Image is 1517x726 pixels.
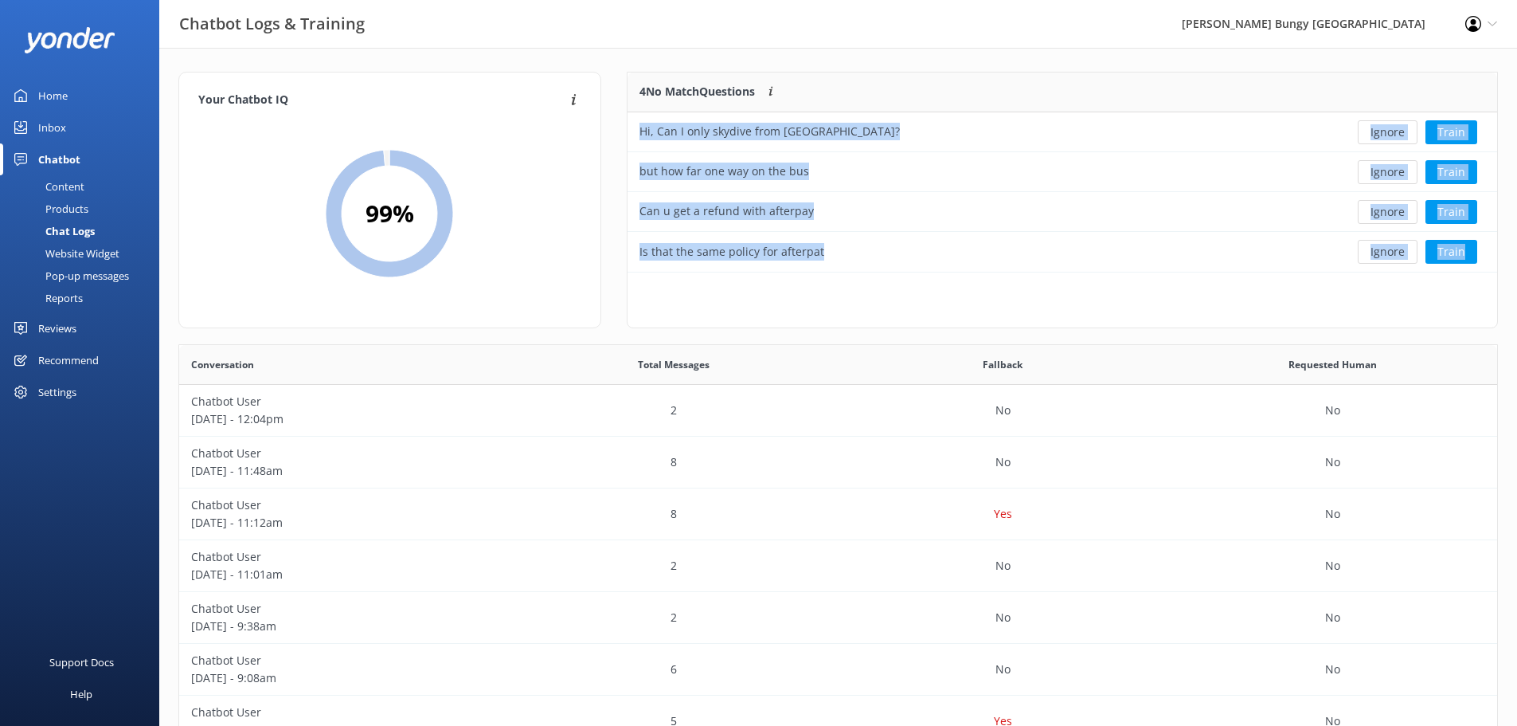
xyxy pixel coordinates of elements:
[10,175,159,198] a: Content
[191,496,497,514] p: Chatbot User
[1325,505,1340,523] p: No
[1425,200,1477,224] button: Train
[38,344,99,376] div: Recommend
[671,453,677,471] p: 8
[191,618,497,635] p: [DATE] - 9:38am
[1425,120,1477,144] button: Train
[628,232,1497,272] div: row
[191,566,497,583] p: [DATE] - 11:01am
[983,357,1022,372] span: Fallback
[995,557,1011,575] p: No
[38,143,80,175] div: Chatbot
[1288,357,1377,372] span: Requested Human
[191,669,497,687] p: [DATE] - 9:08am
[1425,160,1477,184] button: Train
[366,194,414,233] h2: 99 %
[10,265,159,287] a: Pop-up messages
[628,112,1497,152] div: row
[38,312,76,344] div: Reviews
[10,242,159,265] a: Website Widget
[639,243,824,261] div: Is that the same policy for afterpat
[994,505,1012,523] p: Yes
[179,644,1497,696] div: row
[639,163,809,180] div: but how far one way on the bus
[179,540,1497,592] div: row
[10,198,88,220] div: Products
[191,704,497,721] p: Chatbot User
[1325,661,1340,678] p: No
[1325,609,1340,626] p: No
[179,437,1497,489] div: row
[639,83,755,100] p: 4 No Match Questions
[639,202,814,220] div: Can u get a refund with afterpay
[191,445,497,462] p: Chatbot User
[10,287,83,309] div: Reports
[191,652,497,669] p: Chatbot User
[191,514,497,532] p: [DATE] - 11:12am
[628,112,1497,272] div: grid
[628,152,1497,192] div: row
[638,357,710,372] span: Total Messages
[1325,402,1340,419] p: No
[995,402,1011,419] p: No
[671,402,677,419] p: 2
[1358,240,1417,264] button: Ignore
[191,600,497,618] p: Chatbot User
[10,198,159,220] a: Products
[1358,120,1417,144] button: Ignore
[1358,160,1417,184] button: Ignore
[1358,200,1417,224] button: Ignore
[191,462,497,480] p: [DATE] - 11:48am
[995,661,1011,678] p: No
[38,112,66,143] div: Inbox
[671,557,677,575] p: 2
[671,609,677,626] p: 2
[179,592,1497,644] div: row
[49,646,114,678] div: Support Docs
[671,661,677,678] p: 6
[179,385,1497,437] div: row
[1425,240,1477,264] button: Train
[191,393,497,410] p: Chatbot User
[639,123,900,140] div: Hi, Can I only skydive from [GEOGRAPHIC_DATA]?
[1325,557,1340,575] p: No
[995,609,1011,626] p: No
[10,242,119,265] div: Website Widget
[179,489,1497,540] div: row
[198,92,566,109] h4: Your Chatbot IQ
[70,678,92,710] div: Help
[191,357,254,372] span: Conversation
[191,410,497,428] p: [DATE] - 12:04pm
[38,80,68,112] div: Home
[10,175,84,198] div: Content
[10,287,159,309] a: Reports
[1325,453,1340,471] p: No
[995,453,1011,471] p: No
[191,548,497,566] p: Chatbot User
[179,11,365,37] h3: Chatbot Logs & Training
[10,220,159,242] a: Chat Logs
[10,265,129,287] div: Pop-up messages
[628,192,1497,232] div: row
[24,27,115,53] img: yonder-white-logo.png
[10,220,95,242] div: Chat Logs
[671,505,677,523] p: 8
[38,376,76,408] div: Settings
